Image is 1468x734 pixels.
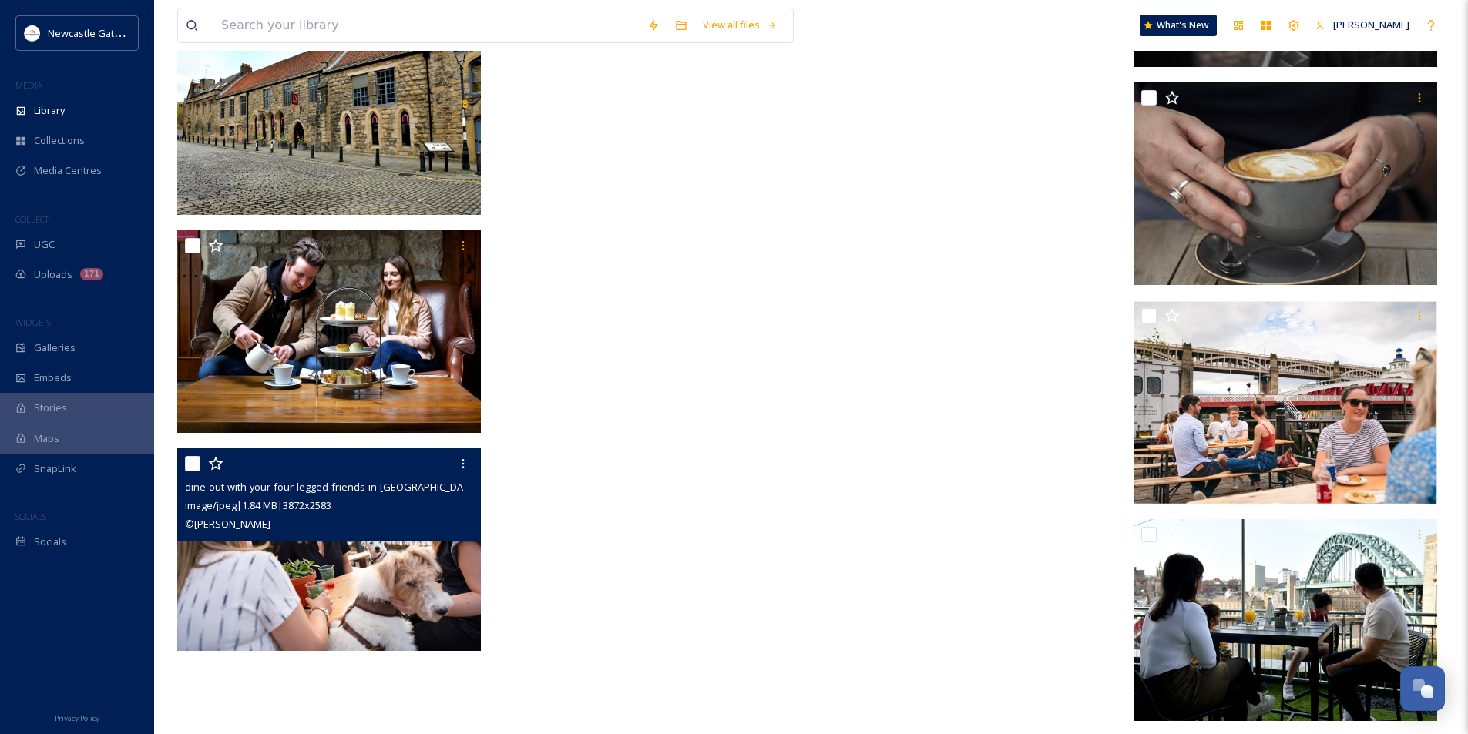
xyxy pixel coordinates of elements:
[177,230,481,433] img: afternoon-tea-at-blackfriars-restaurant-and-parlour-bar_escape-the-everyday_visit-britain_5148637...
[48,25,190,40] span: Newcastle Gateshead Initiative
[34,535,66,549] span: Socials
[15,511,46,522] span: SOCIALS
[34,340,76,355] span: Galleries
[185,498,331,512] span: image/jpeg | 1.84 MB | 3872 x 2583
[695,10,785,40] a: View all files
[34,237,55,252] span: UGC
[1134,82,1437,285] img: relax-and-catch-up-with-mates-in-heaton_51553954924_o.jpg
[185,517,270,531] span: © [PERSON_NAME]
[177,12,481,215] img: blackfriars-restaurant-and-parlour-bar-frontage-_-escape-the-everyday_-visit-britain_51499538076_...
[34,401,67,415] span: Stories
[34,133,85,148] span: Collections
[1333,18,1409,32] span: [PERSON_NAME]
[1308,10,1417,40] a: [PERSON_NAME]
[1400,666,1445,711] button: Open Chat
[55,713,99,723] span: Privacy Policy
[34,163,102,178] span: Media Centres
[1134,519,1437,721] img: view-from-hilton-newcastle-gateshead_escape-the-everyday_visit-britain_51487281920_o.jpg
[25,25,40,41] img: DqD9wEUd_400x400.jpg
[1140,15,1217,36] a: What's New
[80,268,103,280] div: 171
[15,79,42,91] span: MEDIA
[34,103,65,118] span: Library
[185,479,492,494] span: dine-out-with-your-four-legged-friends-in-[GEOGRAPHIC_DATA]jpg
[34,370,72,385] span: Embeds
[177,448,481,651] img: dine-out-with-your-four-legged-friends-in-newcastle_51487270335_o.jpg
[15,317,51,328] span: WIDGETS
[55,708,99,726] a: Privacy Policy
[1134,300,1437,504] img: by-the-river-brew-co_save-your-summer-campaign-2020_visit-britain_51487100584_o.jpg
[213,8,640,42] input: Search your library
[34,431,59,446] span: Maps
[34,461,76,476] span: SnapLink
[15,213,49,225] span: COLLECT
[34,267,72,282] span: Uploads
